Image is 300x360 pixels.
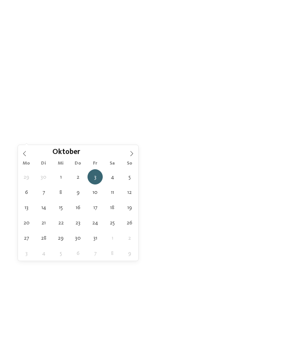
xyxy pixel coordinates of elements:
span: Oktober 25, 2025 [105,215,120,230]
span: Do [70,161,87,166]
span: Oktober 13, 2025 [19,200,34,215]
span: November 7, 2025 [87,245,103,261]
span: November 5, 2025 [53,245,68,261]
span: Oktober 18, 2025 [105,200,120,215]
span: Mi [52,161,70,166]
input: Year [80,148,106,156]
span: Familie [PERSON_NAME] [162,320,245,329]
img: Familienhotels Südtirol [261,8,300,27]
span: Oktober 14, 2025 [36,200,51,215]
span: Bei euren Lieblingshotels [112,108,188,115]
span: Oktober 6, 2025 [19,184,34,200]
span: Familie [PERSON_NAME] [23,320,107,329]
span: Oktober 10, 2025 [87,184,103,200]
span: Menü [280,14,293,21]
span: € [46,336,51,345]
span: 27 [279,204,284,211]
span: Oktober 8, 2025 [53,184,68,200]
span: November 6, 2025 [70,245,86,261]
span: ¾-Pension [171,170,195,174]
span: Oktober 2, 2025 [70,169,86,184]
span: Oktober 30, 2025 [70,230,86,245]
h4: Kinderparadies Alpin ***ˢ [23,310,138,320]
span: Oktober 27, 2025 [19,230,34,245]
span: filtern [257,136,275,141]
span: Mo [18,161,35,166]
span: Meine Wünsche [133,136,164,141]
span: € [38,336,44,345]
span: Oktober 9, 2025 [70,184,86,200]
span: Di [35,161,52,166]
span: / [276,204,279,211]
span: September 30, 2025 [36,169,51,184]
span: Oktober 3, 2025 [87,169,103,184]
span: Oktober 4, 2025 [105,169,120,184]
span: Die Expertinnen und Experten für naturnahe Ferien, die in Erinnerung bleiben [20,21,281,40]
span: September 29, 2025 [19,169,34,184]
span: Oktober 26, 2025 [122,215,137,230]
span: € [184,336,189,345]
span: Jetzt unverbindlich anfragen! [91,96,210,107]
span: November 4, 2025 [36,245,51,261]
span: Oktober 11, 2025 [105,184,120,200]
span: Sa [104,161,121,166]
span: € [177,336,182,345]
span: € [162,336,167,345]
span: Oktober 19, 2025 [122,200,137,215]
span: € [169,336,175,345]
span: Alle Filter löschen [16,185,75,191]
span: Oktober 5, 2025 [122,169,137,184]
span: Gefiltert nach: [16,155,56,160]
span: Oktober 23, 2025 [70,215,86,230]
span: Oktober 15, 2025 [53,200,68,215]
span: € [31,336,36,345]
span: Oktober [52,149,80,156]
a: Familienhotels [GEOGRAPHIC_DATA] [40,48,138,54]
span: Oktober 1, 2025 [53,169,68,184]
span: So [121,161,138,166]
span: Oktober 31, 2025 [87,230,103,245]
span: Oktober 12, 2025 [122,184,137,200]
span: Region [98,136,111,141]
span: Eisacktal – Gossensass [23,297,82,303]
span: November 1, 2025 [105,230,120,245]
span: Dolomiten – Olang [162,297,211,303]
span: November 2, 2025 [122,230,137,245]
span: Oktober 21, 2025 [36,215,51,230]
span: Oktober 17, 2025 [87,200,103,215]
span: Oktober 20, 2025 [19,215,34,230]
span: Oktober 16, 2025 [70,200,86,215]
p: Die sind so bunt wie das Leben, verfolgen aber alle die gleichen . Findet jetzt das Familienhotel... [16,47,284,73]
span: Gutschein [252,335,286,341]
span: Oktober 28, 2025 [36,230,51,245]
a: Qualitätsversprechen [54,57,109,63]
span: [DATE] [62,136,75,141]
span: Oktober 24, 2025 [87,215,103,230]
span: Fr [87,161,104,166]
span: Oktober 22, 2025 [53,215,68,230]
span: Family Experiences [186,136,221,141]
a: Urlaub in [GEOGRAPHIC_DATA] mit Kindern [104,66,219,72]
span: [DATE] [28,136,41,141]
span: November 9, 2025 [122,245,137,261]
span: Oktober 7, 2025 [36,184,51,200]
span: November 8, 2025 [105,245,120,261]
span: € [23,336,29,345]
a: Gutschein [245,305,292,352]
span: November 3, 2025 [19,245,34,261]
span: 7 [273,204,276,211]
span: Oktober 29, 2025 [53,230,68,245]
